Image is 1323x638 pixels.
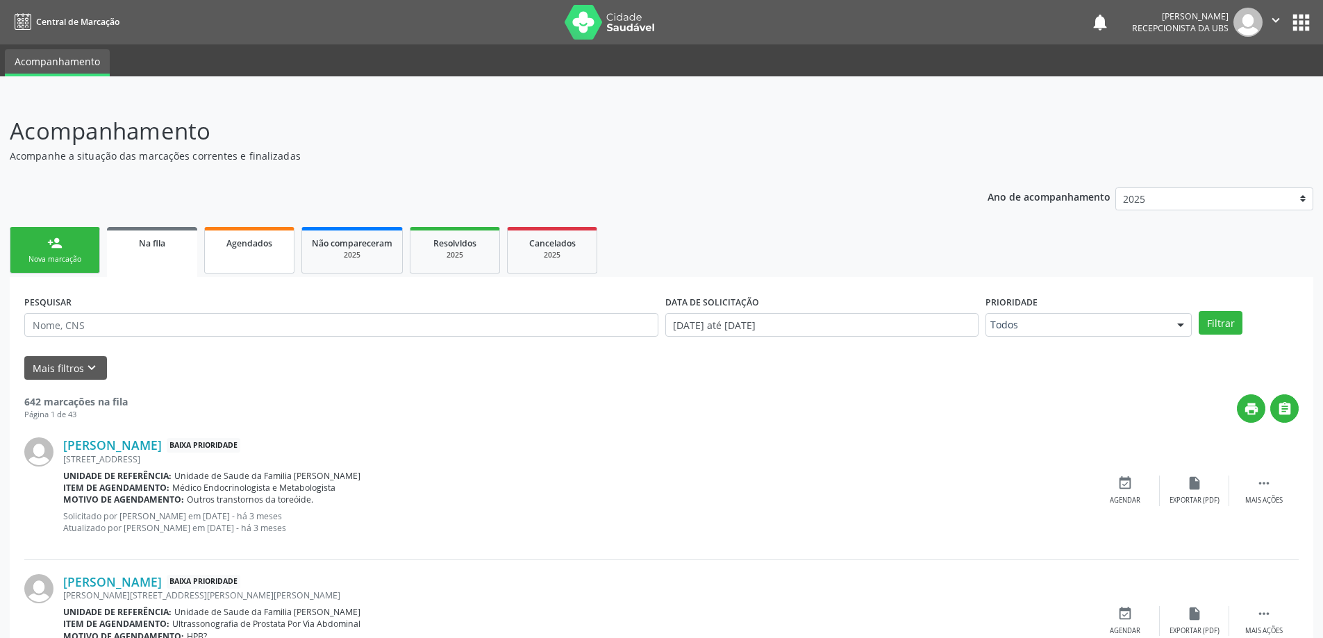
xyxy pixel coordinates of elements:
[1117,606,1133,621] i: event_available
[1263,8,1289,37] button: 
[174,470,360,482] span: Unidade de Saude da Familia [PERSON_NAME]
[1170,496,1220,505] div: Exportar (PDF)
[1110,626,1140,636] div: Agendar
[1256,606,1272,621] i: 
[63,494,184,505] b: Motivo de agendamento:
[1110,496,1140,505] div: Agendar
[167,438,240,453] span: Baixa Prioridade
[990,318,1163,332] span: Todos
[63,606,172,618] b: Unidade de referência:
[420,250,490,260] div: 2025
[1244,401,1259,417] i: print
[1117,476,1133,491] i: event_available
[10,10,119,33] a: Central de Marcação
[24,313,658,337] input: Nome, CNS
[1270,394,1299,423] button: 
[312,237,392,249] span: Não compareceram
[1132,10,1229,22] div: [PERSON_NAME]
[517,250,587,260] div: 2025
[174,606,360,618] span: Unidade de Saude da Familia [PERSON_NAME]
[1237,394,1265,423] button: print
[63,470,172,482] b: Unidade de referência:
[63,482,169,494] b: Item de agendamento:
[1289,10,1313,35] button: apps
[1245,496,1283,505] div: Mais ações
[665,313,979,337] input: Selecione um intervalo
[63,437,162,453] a: [PERSON_NAME]
[1245,626,1283,636] div: Mais ações
[665,292,759,313] label: DATA DE SOLICITAÇÃO
[1268,12,1283,28] i: 
[10,114,922,149] p: Acompanhamento
[5,49,110,76] a: Acompanhamento
[1277,401,1292,417] i: 
[312,250,392,260] div: 2025
[63,574,162,589] a: [PERSON_NAME]
[1187,476,1202,491] i: insert_drive_file
[24,395,128,408] strong: 642 marcações na fila
[172,618,360,630] span: Ultrassonografia de Prostata Por Via Abdominal
[139,237,165,249] span: Na fila
[24,292,72,313] label: PESQUISAR
[1256,476,1272,491] i: 
[63,618,169,630] b: Item de agendamento:
[24,356,107,380] button: Mais filtroskeyboard_arrow_down
[10,149,922,163] p: Acompanhe a situação das marcações correntes e finalizadas
[529,237,576,249] span: Cancelados
[985,292,1038,313] label: Prioridade
[20,254,90,265] div: Nova marcação
[187,494,313,505] span: Outros transtornos da toreóide.
[1132,22,1229,34] span: Recepcionista da UBS
[63,510,1090,534] p: Solicitado por [PERSON_NAME] em [DATE] - há 3 meses Atualizado por [PERSON_NAME] em [DATE] - há 3...
[1090,12,1110,32] button: notifications
[167,575,240,589] span: Baixa Prioridade
[172,482,335,494] span: Médico Endocrinologista e Metabologista
[63,453,1090,465] div: [STREET_ADDRESS]
[24,437,53,467] img: img
[1187,606,1202,621] i: insert_drive_file
[1233,8,1263,37] img: img
[84,360,99,376] i: keyboard_arrow_down
[1199,311,1242,335] button: Filtrar
[24,574,53,603] img: img
[1170,626,1220,636] div: Exportar (PDF)
[433,237,476,249] span: Resolvidos
[36,16,119,28] span: Central de Marcação
[47,235,63,251] div: person_add
[63,589,1090,601] div: [PERSON_NAME][STREET_ADDRESS][PERSON_NAME][PERSON_NAME]
[24,409,128,421] div: Página 1 de 43
[988,187,1110,205] p: Ano de acompanhamento
[226,237,272,249] span: Agendados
